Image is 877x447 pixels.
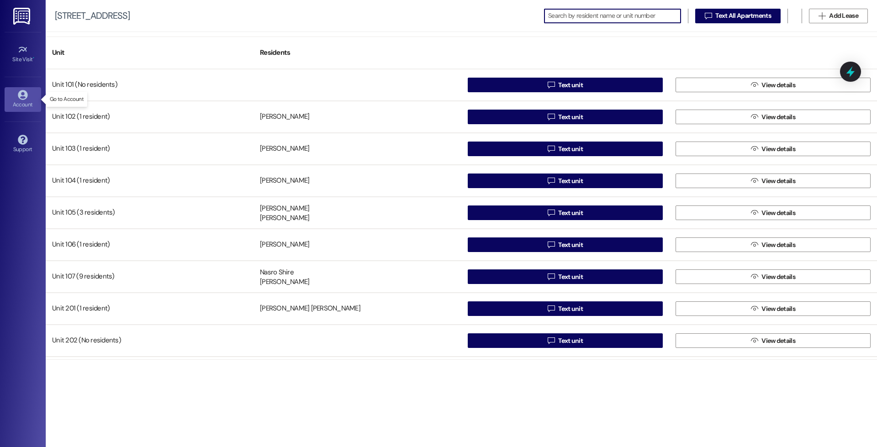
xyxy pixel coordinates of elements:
[46,172,254,190] div: Unit 104 (1 resident)
[548,10,681,22] input: Search by resident name or unit number
[751,273,758,280] i: 
[260,268,294,277] div: Nasro Shire
[468,110,663,124] button: Text unit
[468,174,663,188] button: Text unit
[761,336,795,346] span: View details
[751,209,758,216] i: 
[260,304,360,314] div: [PERSON_NAME] [PERSON_NAME]
[829,11,858,21] span: Add Lease
[558,272,583,282] span: Text unit
[468,205,663,220] button: Text unit
[558,240,583,250] span: Text unit
[46,42,254,64] div: Unit
[705,12,712,20] i: 
[46,236,254,254] div: Unit 106 (1 resident)
[558,176,583,186] span: Text unit
[558,112,583,122] span: Text unit
[751,177,758,184] i: 
[468,269,663,284] button: Text unit
[468,301,663,316] button: Text unit
[548,81,555,89] i: 
[761,272,795,282] span: View details
[260,176,309,186] div: [PERSON_NAME]
[33,55,34,61] span: •
[761,144,795,154] span: View details
[46,140,254,158] div: Unit 103 (1 resident)
[761,176,795,186] span: View details
[260,240,309,250] div: [PERSON_NAME]
[468,78,663,92] button: Text unit
[5,42,41,67] a: Site Visit •
[548,113,555,121] i: 
[260,214,309,223] div: [PERSON_NAME]
[46,204,254,222] div: Unit 105 (3 residents)
[558,304,583,314] span: Text unit
[676,237,871,252] button: View details
[751,241,758,248] i: 
[676,78,871,92] button: View details
[751,305,758,312] i: 
[46,76,254,94] div: Unit 101 (No residents)
[260,278,309,287] div: [PERSON_NAME]
[558,208,583,218] span: Text unit
[819,12,825,20] i: 
[254,42,461,64] div: Residents
[761,208,795,218] span: View details
[676,301,871,316] button: View details
[468,142,663,156] button: Text unit
[55,11,130,21] div: [STREET_ADDRESS]
[468,333,663,348] button: Text unit
[13,8,32,25] img: ResiDesk Logo
[46,300,254,318] div: Unit 201 (1 resident)
[548,241,555,248] i: 
[558,80,583,90] span: Text unit
[548,305,555,312] i: 
[761,304,795,314] span: View details
[761,112,795,122] span: View details
[558,144,583,154] span: Text unit
[260,144,309,154] div: [PERSON_NAME]
[676,205,871,220] button: View details
[5,132,41,157] a: Support
[548,337,555,344] i: 
[548,145,555,153] i: 
[676,269,871,284] button: View details
[548,177,555,184] i: 
[676,333,871,348] button: View details
[751,81,758,89] i: 
[260,112,309,122] div: [PERSON_NAME]
[548,273,555,280] i: 
[761,240,795,250] span: View details
[46,108,254,126] div: Unit 102 (1 resident)
[695,9,781,23] button: Text All Apartments
[676,142,871,156] button: View details
[46,331,254,350] div: Unit 202 (No residents)
[548,209,555,216] i: 
[751,145,758,153] i: 
[558,336,583,346] span: Text unit
[676,174,871,188] button: View details
[260,204,309,213] div: [PERSON_NAME]
[809,9,868,23] button: Add Lease
[50,95,84,103] p: Go to Account
[761,80,795,90] span: View details
[5,87,41,112] a: Account
[715,11,771,21] span: Text All Apartments
[46,268,254,286] div: Unit 107 (9 residents)
[468,237,663,252] button: Text unit
[751,113,758,121] i: 
[676,110,871,124] button: View details
[751,337,758,344] i: 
